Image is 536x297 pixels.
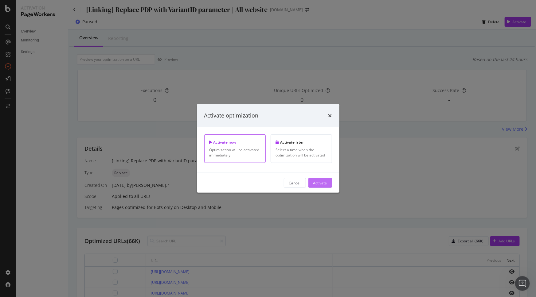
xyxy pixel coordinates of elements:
div: Cancel [289,180,301,185]
div: Activate now [209,140,260,145]
button: Cancel [284,178,306,188]
div: Activate optimization [204,112,259,120]
button: Activate [308,178,332,188]
iframe: Intercom live chat [515,276,530,291]
div: Activate [313,180,327,185]
div: Optimization will be activated immediately [209,147,260,158]
div: Activate later [276,140,327,145]
div: modal [197,104,339,193]
div: times [328,112,332,120]
div: Select a time when the optimization will be activated [276,147,327,158]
